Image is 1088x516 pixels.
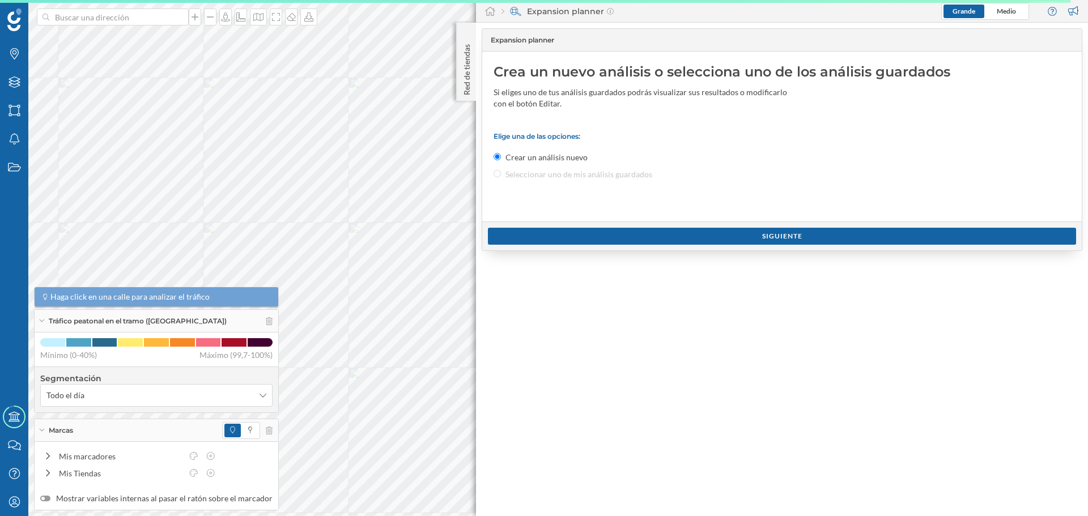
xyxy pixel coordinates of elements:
div: Expansion planner [501,6,614,17]
span: Todo el día [46,390,84,401]
div: Mis Tiendas [59,467,182,479]
p: Red de tiendas [461,40,473,95]
span: Soporte [23,8,63,18]
span: Mínimo (0-40%) [40,349,97,361]
label: Crear un análisis nuevo [505,152,588,163]
label: Mostrar variables internas al pasar el ratón sobre el marcador [40,493,273,504]
div: Crea un nuevo análisis o selecciona uno de los análisis guardados [494,63,1070,81]
span: Haga click en una calle para analizar el tráfico [50,291,210,302]
span: Expansion planner [491,35,554,45]
div: Si eliges uno de tus análisis guardados podrás visualizar sus resultados o modificarlo con el bot... [494,87,788,109]
h4: Segmentación [40,373,273,384]
span: Marcas [49,425,73,436]
img: Geoblink Logo [7,8,22,31]
div: Mis marcadores [59,450,182,462]
span: Tráfico peatonal en el tramo ([GEOGRAPHIC_DATA]) [49,316,227,326]
span: Grande [953,7,975,15]
span: Medio [997,7,1016,15]
span: Máximo (99,7-100%) [199,349,273,361]
img: search-areas.svg [510,6,521,17]
p: Elige una de las opciones: [494,132,1070,140]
